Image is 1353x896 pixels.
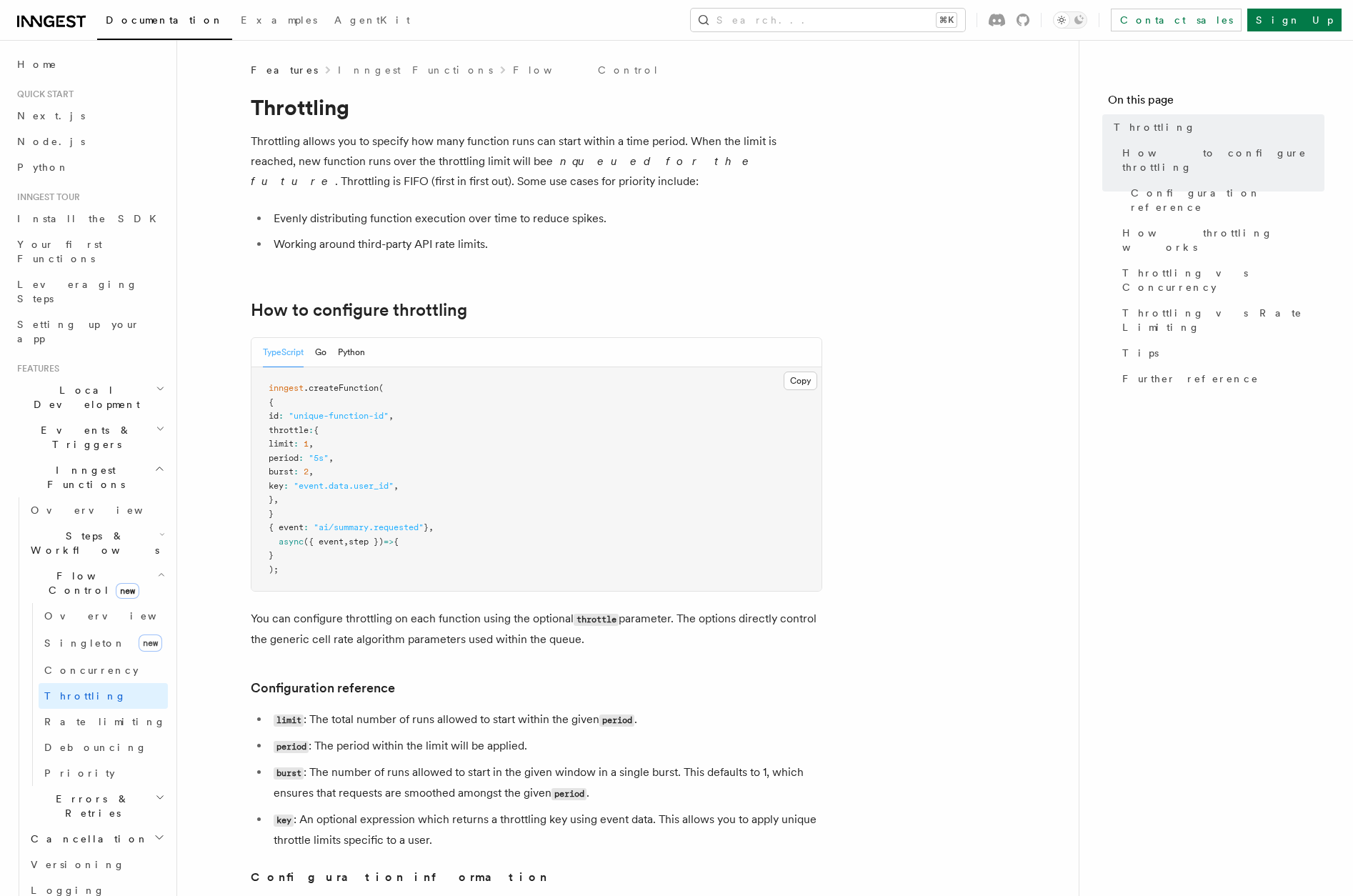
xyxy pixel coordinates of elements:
[269,467,294,477] span: burst
[116,583,139,599] span: new
[11,463,154,492] span: Inngest Functions
[1117,140,1324,180] a: How to configure throttling
[1131,186,1324,214] span: Configuration reference
[1117,340,1324,366] a: Tips
[44,767,115,779] span: Priority
[314,522,424,532] span: "ai/summary.requested"
[25,563,168,603] button: Flow Controlnew
[304,537,344,547] span: ({ event
[551,788,586,800] code: period
[25,852,168,877] a: Versioning
[1053,11,1087,29] button: Toggle dark mode
[17,319,140,344] span: Setting up your app
[269,397,274,407] span: {
[274,815,294,827] code: key
[25,792,155,820] span: Errors & Retries
[513,63,659,77] a: Flow Control
[25,832,149,846] span: Cancellation
[309,425,314,435] span: :
[1125,180,1324,220] a: Configuration reference
[1117,300,1324,340] a: Throttling vs Rate Limiting
[251,870,548,884] strong: Configuration information
[39,629,168,657] a: Singletonnew
[304,522,309,532] span: :
[334,14,410,26] span: AgentKit
[251,678,395,698] a: Configuration reference
[31,885,105,896] span: Logging
[17,136,85,147] span: Node.js
[241,14,317,26] span: Examples
[784,372,817,390] button: Copy
[31,504,178,516] span: Overview
[269,411,279,421] span: id
[269,383,304,393] span: inngest
[11,129,168,154] a: Node.js
[279,537,304,547] span: async
[1111,9,1242,31] a: Contact sales
[1122,372,1259,386] span: Further reference
[106,14,224,26] span: Documentation
[1117,260,1324,300] a: Throttling vs Concurrency
[232,4,326,39] a: Examples
[309,467,314,477] span: ,
[11,417,168,457] button: Events & Triggers
[1122,346,1159,360] span: Tips
[274,715,304,727] code: limit
[1122,226,1324,254] span: How throttling works
[424,522,429,532] span: }
[269,209,822,229] li: Evenly distributing function execution over time to reduce spikes.
[44,690,126,702] span: Throttling
[1114,120,1196,134] span: Throttling
[394,481,399,491] span: ,
[599,715,634,727] code: period
[284,481,289,491] span: :
[11,154,168,180] a: Python
[269,494,274,504] span: }
[691,9,965,31] button: Search...⌘K
[17,110,85,121] span: Next.js
[315,338,326,367] button: Go
[269,736,822,757] li: : The period within the limit will be applied.
[44,637,126,649] span: Singleton
[139,634,162,652] span: new
[11,377,168,417] button: Local Development
[274,767,304,780] code: burst
[44,610,191,622] span: Overview
[1122,266,1324,294] span: Throttling vs Concurrency
[251,94,822,120] h1: Throttling
[294,439,299,449] span: :
[394,537,399,547] span: {
[11,89,74,100] span: Quick start
[269,439,294,449] span: limit
[269,234,822,254] li: Working around third-party API rate limits.
[263,338,304,367] button: TypeScript
[1122,146,1324,174] span: How to configure throttling
[11,191,80,203] span: Inngest tour
[309,453,329,463] span: "5s"
[39,657,168,683] a: Concurrency
[39,735,168,760] a: Debouncing
[251,300,467,320] a: How to configure throttling
[251,609,822,649] p: You can configure throttling on each function using the optional parameter. The options directly ...
[274,494,279,504] span: ,
[11,232,168,272] a: Your first Functions
[11,206,168,232] a: Install the SDK
[251,131,822,191] p: Throttling allows you to specify how many function runs can start within a time period. When the ...
[294,467,299,477] span: :
[44,664,139,676] span: Concurrency
[31,859,125,870] span: Versioning
[39,760,168,786] a: Priority
[25,603,168,786] div: Flow Controlnew
[304,383,379,393] span: .createFunction
[299,453,304,463] span: :
[1108,91,1324,114] h4: On this page
[1108,114,1324,140] a: Throttling
[25,497,168,523] a: Overview
[574,614,619,626] code: throttle
[25,786,168,826] button: Errors & Retries
[251,63,318,77] span: Features
[17,239,102,264] span: Your first Functions
[1122,306,1324,334] span: Throttling vs Rate Limiting
[304,439,309,449] span: 1
[39,683,168,709] a: Throttling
